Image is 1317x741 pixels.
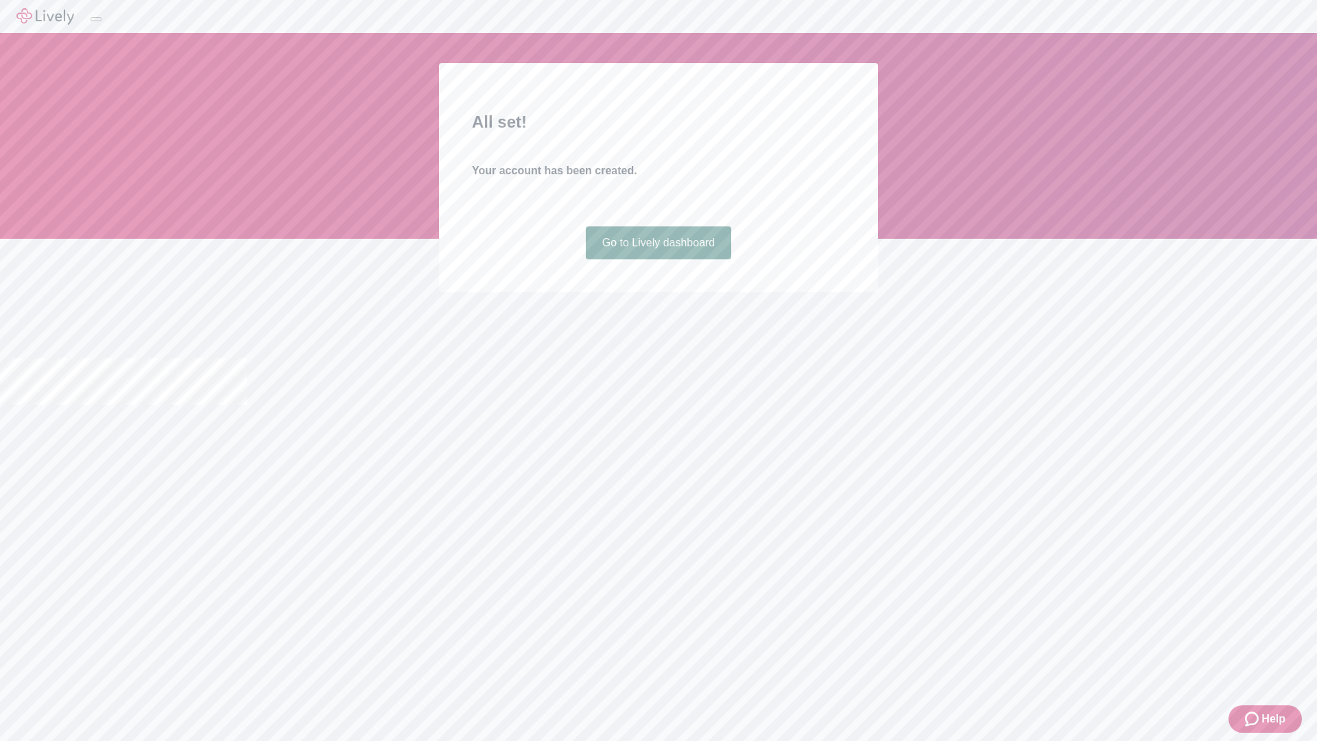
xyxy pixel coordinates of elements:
[586,226,732,259] a: Go to Lively dashboard
[1245,711,1261,727] svg: Zendesk support icon
[1229,705,1302,733] button: Zendesk support iconHelp
[472,163,845,179] h4: Your account has been created.
[472,110,845,134] h2: All set!
[91,17,102,21] button: Log out
[1261,711,1285,727] span: Help
[16,8,74,25] img: Lively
